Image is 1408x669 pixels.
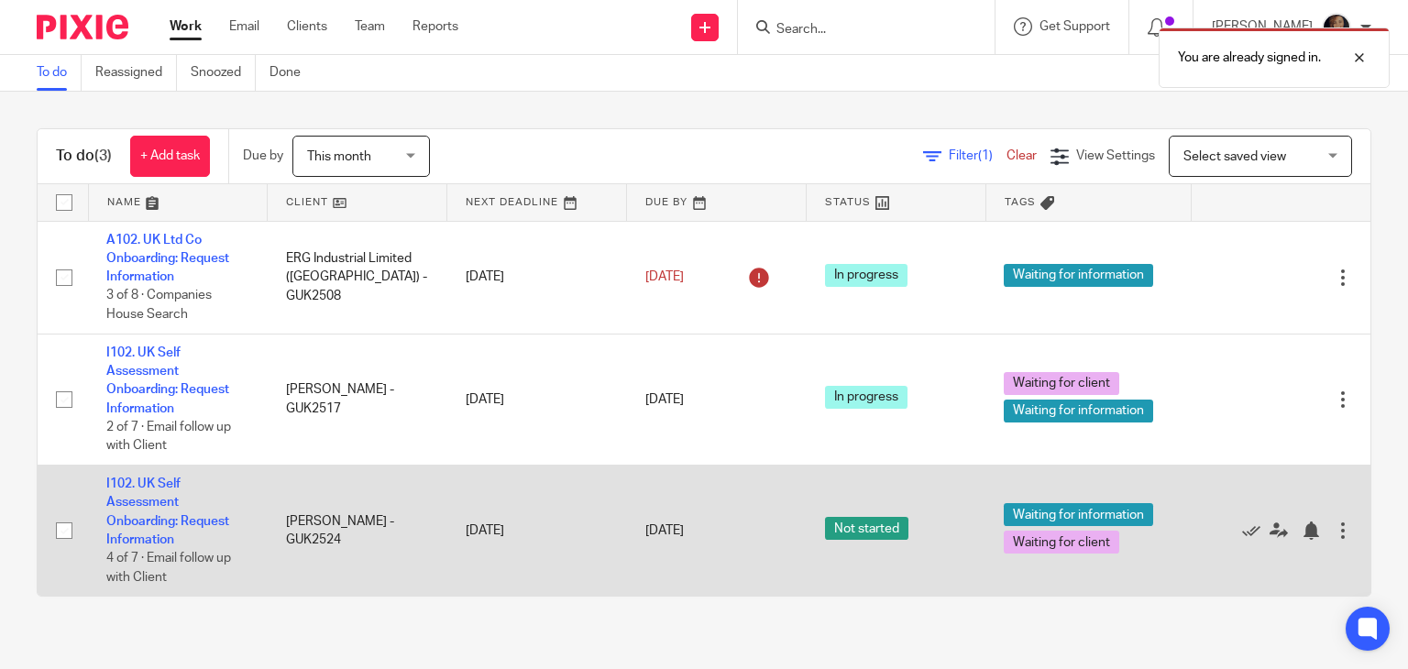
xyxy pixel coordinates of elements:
[170,17,202,36] a: Work
[1005,197,1036,207] span: Tags
[1076,149,1155,162] span: View Settings
[645,393,684,406] span: [DATE]
[1004,264,1153,287] span: Waiting for information
[106,346,229,415] a: I102. UK Self Assessment Onboarding: Request Information
[268,221,447,334] td: ERG Industrial Limited ([GEOGRAPHIC_DATA]) - GUK2508
[825,517,908,540] span: Not started
[447,466,627,597] td: [DATE]
[978,149,993,162] span: (1)
[287,17,327,36] a: Clients
[412,17,458,36] a: Reports
[1242,521,1270,540] a: Mark as done
[447,221,627,334] td: [DATE]
[106,553,231,585] span: 4 of 7 · Email follow up with Client
[1004,531,1119,554] span: Waiting for client
[1004,372,1119,395] span: Waiting for client
[355,17,385,36] a: Team
[56,147,112,166] h1: To do
[1004,400,1153,422] span: Waiting for information
[95,55,177,91] a: Reassigned
[1183,150,1286,163] span: Select saved view
[229,17,259,36] a: Email
[130,136,210,177] a: + Add task
[645,270,684,283] span: [DATE]
[1178,49,1321,67] p: You are already signed in.
[37,15,128,39] img: Pixie
[191,55,256,91] a: Snoozed
[268,466,447,597] td: [PERSON_NAME] - GUK2524
[106,477,229,546] a: I102. UK Self Assessment Onboarding: Request Information
[106,290,212,322] span: 3 of 8 · Companies House Search
[447,334,627,465] td: [DATE]
[825,264,907,287] span: In progress
[269,55,314,91] a: Done
[106,234,229,284] a: A102. UK Ltd Co Onboarding: Request Information
[1006,149,1037,162] a: Clear
[949,149,1006,162] span: Filter
[243,147,283,165] p: Due by
[106,421,231,453] span: 2 of 7 · Email follow up with Client
[37,55,82,91] a: To do
[825,386,907,409] span: In progress
[645,524,684,537] span: [DATE]
[307,150,371,163] span: This month
[1322,13,1351,42] img: Screenshot%202023-08-23%20174648.png
[268,334,447,465] td: [PERSON_NAME] - GUK2517
[1004,503,1153,526] span: Waiting for information
[94,148,112,163] span: (3)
